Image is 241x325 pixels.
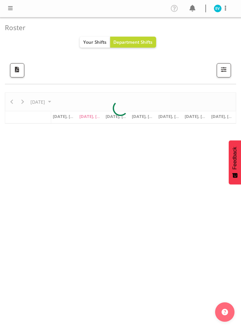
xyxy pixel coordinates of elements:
[214,5,222,12] img: ewa-van-buuren11966.jpg
[232,147,238,169] span: Feedback
[110,37,156,48] button: Department Shifts
[217,63,231,77] button: Filter Shifts
[83,39,107,45] span: Your Shifts
[80,37,110,48] button: Your Shifts
[113,39,153,45] span: Department Shifts
[222,309,228,315] img: help-xxl-2.png
[229,140,241,184] button: Feedback - Show survey
[10,63,24,77] button: Download a PDF of the roster according to the set date range.
[5,24,231,31] h4: Roster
